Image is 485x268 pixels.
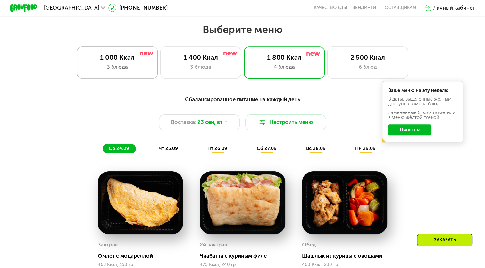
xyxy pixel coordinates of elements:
a: [PHONE_NUMBER] [108,4,168,12]
button: Настроить меню [245,114,326,130]
div: 475 Ккал, 240 гр [200,262,285,267]
span: пт 26.09 [207,146,227,151]
h2: Выберите меню [21,23,464,36]
div: 4 блюда [251,63,318,71]
div: Омлет с моцареллой [98,253,188,259]
div: В даты, выделенные желтым, доступна замена блюд. [388,97,456,106]
div: 1 000 Ккал [84,53,151,61]
span: вс 28.09 [306,146,326,151]
div: Заменённые блюда пометили в меню жёлтой точкой. [388,110,456,120]
div: 2 500 Ккал [334,53,401,61]
a: Качество еды [314,5,347,11]
div: 1 800 Ккал [251,53,318,61]
span: ср 24.09 [109,146,129,151]
div: Чиабатта с куриным филе [200,253,290,259]
a: Вендинги [352,5,376,11]
div: Ваше меню на эту неделю [388,88,456,93]
div: Заказать [417,234,472,246]
div: поставщикам [381,5,416,11]
span: 23 сен, вт [197,118,222,126]
div: 6 блюд [334,63,401,71]
button: Понятно [388,124,431,135]
div: Завтрак [98,240,118,250]
div: 468 Ккал, 150 гр [98,262,183,267]
span: чт 25.09 [159,146,178,151]
div: Личный кабинет [433,4,475,12]
div: 3 блюда [167,63,234,71]
div: 1 400 Ккал [167,53,234,61]
span: сб 27.09 [257,146,277,151]
div: 403 Ккал, 230 гр [302,262,387,267]
span: Доставка: [171,118,196,126]
div: Обед [302,240,316,250]
span: пн 29.09 [355,146,376,151]
div: Сбалансированное питание на каждый день [43,95,442,103]
div: 3 блюда [84,63,151,71]
span: [GEOGRAPHIC_DATA] [44,5,99,11]
div: Шашлык из курицы с овощами [302,253,393,259]
div: 2й завтрак [200,240,227,250]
